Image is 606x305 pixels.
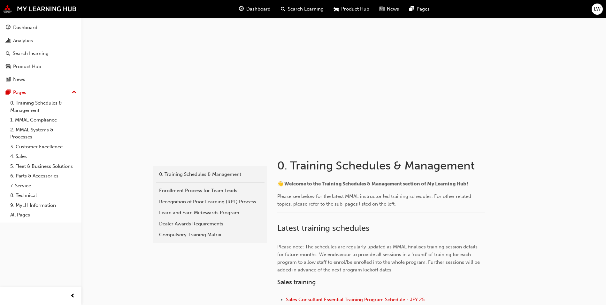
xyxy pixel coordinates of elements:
[341,5,369,13] span: Product Hub
[3,61,79,73] a: Product Hub
[276,3,329,16] a: search-iconSearch Learning
[387,5,399,13] span: News
[8,181,79,191] a: 7. Service
[3,35,79,47] a: Analytics
[8,125,79,142] a: 2. MMAL Systems & Processes
[13,50,49,57] div: Search Learning
[72,88,76,97] span: up-icon
[156,196,265,207] a: Recognition of Prior Learning (RPL) Process
[6,38,11,44] span: chart-icon
[404,3,435,16] a: pages-iconPages
[239,5,244,13] span: guage-icon
[156,207,265,218] a: Learn and Earn MiRewards Program
[277,159,487,173] h1: 0. Training Schedules & Management
[3,87,79,98] button: Pages
[8,161,79,171] a: 5. Fleet & Business Solutions
[159,187,261,194] div: Enrollment Process for Team Leads
[592,4,603,15] button: LW
[13,89,26,96] div: Pages
[6,64,11,70] span: car-icon
[246,5,271,13] span: Dashboard
[3,20,79,87] button: DashboardAnalyticsSearch LearningProduct HubNews
[156,169,265,180] a: 0. Training Schedules & Management
[8,152,79,161] a: 4. Sales
[277,244,481,273] span: Please note: The schedules are regularly updated as MMAL finalises training session details for f...
[329,3,374,16] a: car-iconProduct Hub
[234,3,276,16] a: guage-iconDashboard
[70,292,75,300] span: prev-icon
[277,193,472,207] span: Please see below for the latest MMAL instructor led training schedules. For other related topics,...
[13,76,25,83] div: News
[594,5,601,13] span: LW
[3,5,77,13] img: mmal
[156,229,265,240] a: Compulsory Training Matrix
[13,24,37,31] div: Dashboard
[159,220,261,228] div: Dealer Awards Requirements
[3,74,79,85] a: News
[334,5,339,13] span: car-icon
[3,22,79,34] a: Dashboard
[277,223,369,233] span: Latest training schedules
[156,218,265,230] a: Dealer Awards Requirements
[8,210,79,220] a: All Pages
[281,5,285,13] span: search-icon
[8,191,79,200] a: 8. Technical
[380,5,384,13] span: news-icon
[277,181,468,187] span: 👋 Welcome to the Training Schedules & Management section of My Learning Hub!
[409,5,414,13] span: pages-icon
[156,185,265,196] a: Enrollment Process for Team Leads
[8,98,79,115] a: 0. Training Schedules & Management
[13,63,41,70] div: Product Hub
[159,171,261,178] div: 0. Training Schedules & Management
[8,200,79,210] a: 9. MyLH Information
[159,209,261,216] div: Learn and Earn MiRewards Program
[6,51,10,57] span: search-icon
[417,5,430,13] span: Pages
[3,48,79,59] a: Search Learning
[277,278,316,286] span: Sales training
[8,115,79,125] a: 1. MMAL Compliance
[159,198,261,206] div: Recognition of Prior Learning (RPL) Process
[8,142,79,152] a: 3. Customer Excellence
[6,77,11,82] span: news-icon
[159,231,261,239] div: Compulsory Training Matrix
[288,5,324,13] span: Search Learning
[13,37,33,44] div: Analytics
[374,3,404,16] a: news-iconNews
[6,25,11,31] span: guage-icon
[286,297,425,302] a: Sales Consultant Essential Training Program Schedule - JFY 25
[6,90,11,96] span: pages-icon
[8,171,79,181] a: 6. Parts & Accessories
